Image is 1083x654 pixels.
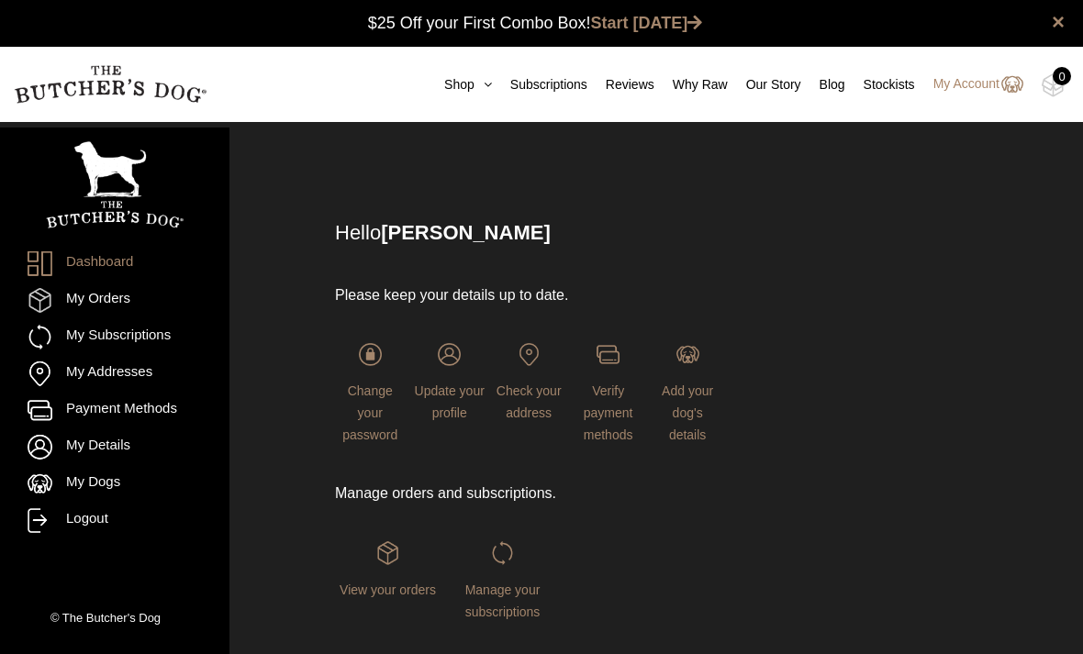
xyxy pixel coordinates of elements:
[28,325,202,349] a: My Subscriptions
[28,508,202,533] a: Logout
[587,75,654,94] a: Reviews
[28,435,202,460] a: My Details
[491,541,514,564] img: login-TBD_Subscriptions.png
[573,343,642,442] a: Verify payment methods
[438,343,461,366] img: login-TBD_Profile.png
[28,361,202,386] a: My Addresses
[450,541,555,618] a: Manage your subscriptions
[492,75,587,94] a: Subscriptions
[342,383,397,442] span: Change your password
[1042,73,1065,97] img: TBD_Cart-Empty.png
[28,471,202,496] a: My Dogs
[591,14,703,32] a: Start [DATE]
[676,343,699,366] img: login-TBD_Dog.png
[662,383,713,442] span: Add your dog's details
[653,343,722,442] a: Add your dog's details
[1052,11,1065,33] a: close
[584,383,633,442] span: Verify payment methods
[335,482,722,504] p: Manage orders and subscriptions.
[335,284,722,306] p: Please keep your details up to date.
[28,288,202,313] a: My Orders
[28,251,202,276] a: Dashboard
[915,73,1023,95] a: My Account
[335,541,441,596] a: View your orders
[415,383,485,420] span: Update your profile
[28,398,202,423] a: Payment Methods
[376,541,399,564] img: login-TBD_Orders.png
[46,141,184,228] img: TBD_Portrait_Logo_White.png
[381,221,551,244] strong: [PERSON_NAME]
[801,75,845,94] a: Blog
[518,343,541,366] img: login-TBD_Address.png
[845,75,915,94] a: Stockists
[654,75,728,94] a: Why Raw
[340,582,436,597] span: View your orders
[359,343,382,366] img: login-TBD_Password.png
[335,217,955,248] p: Hello
[335,343,405,442] a: Change your password
[414,343,484,420] a: Update your profile
[497,383,562,420] span: Check your address
[494,343,564,420] a: Check your address
[426,75,492,94] a: Shop
[465,582,541,619] span: Manage your subscriptions
[597,343,620,366] img: login-TBD_Payments.png
[1053,67,1071,85] div: 0
[728,75,801,94] a: Our Story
